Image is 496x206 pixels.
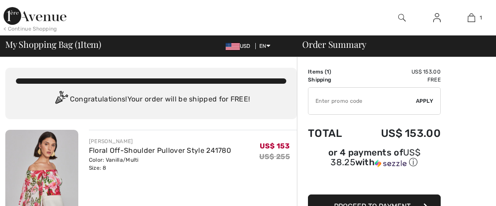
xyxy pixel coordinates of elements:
[468,12,475,23] img: My Bag
[89,137,231,145] div: [PERSON_NAME]
[4,25,57,33] div: < Continue Shopping
[480,14,482,22] span: 1
[89,146,231,155] a: Floral Off-Shoulder Pullover Style 241780
[308,88,416,114] input: Promo code
[52,91,70,109] img: Congratulation2.svg
[308,171,441,191] iframe: PayPal-paypal
[308,76,356,84] td: Shipping
[327,69,329,75] span: 1
[308,148,441,171] div: or 4 payments ofUS$ 38.25withSezzle Click to learn more about Sezzle
[426,12,448,23] a: Sign In
[308,148,441,168] div: or 4 payments of with
[259,43,270,49] span: EN
[226,43,240,50] img: US Dollar
[398,12,406,23] img: search the website
[308,118,356,148] td: Total
[77,38,81,49] span: 1
[4,7,66,25] img: 1ère Avenue
[455,12,488,23] a: 1
[260,142,290,150] span: US$ 153
[16,91,286,109] div: Congratulations! Your order will be shipped for FREE!
[226,43,254,49] span: USD
[331,14,496,206] iframe: Find more information here
[89,156,231,172] div: Color: Vanilla/Multi Size: 8
[433,12,441,23] img: My Info
[5,40,101,49] span: My Shopping Bag ( Item)
[292,40,491,49] div: Order Summary
[308,68,356,76] td: Items ( )
[259,152,290,161] s: US$ 255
